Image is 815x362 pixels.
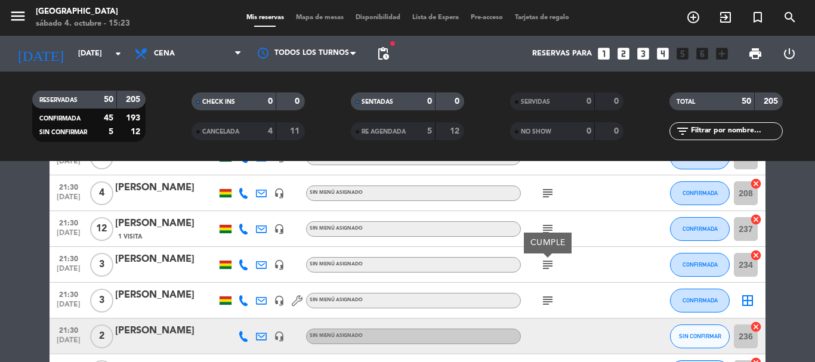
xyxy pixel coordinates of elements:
span: 1 Visita [118,232,142,242]
strong: 45 [104,114,113,122]
span: CONFIRMADA [683,261,718,268]
i: power_settings_new [782,47,797,61]
strong: 50 [104,95,113,104]
i: headset_mic [274,331,285,342]
strong: 205 [764,97,780,106]
i: looks_6 [694,46,710,61]
span: [DATE] [54,193,84,207]
span: RE AGENDADA [362,129,406,135]
div: [GEOGRAPHIC_DATA] [36,6,130,18]
strong: 0 [586,127,591,135]
strong: 12 [450,127,462,135]
i: headset_mic [274,259,285,270]
strong: 5 [109,128,113,136]
div: [PERSON_NAME] [115,216,217,231]
strong: 12 [131,128,143,136]
span: 12 [90,217,113,241]
i: add_circle_outline [686,10,700,24]
i: cancel [750,321,762,333]
span: Sin menú asignado [310,226,363,231]
span: 2 [90,324,113,348]
i: looks_two [616,46,631,61]
span: Mis reservas [240,14,290,21]
span: 3 [90,289,113,313]
span: 21:30 [54,287,84,301]
i: subject [541,222,555,236]
strong: 11 [290,127,302,135]
i: cancel [750,214,762,225]
i: looks_3 [635,46,651,61]
span: NO SHOW [521,129,551,135]
div: LOG OUT [772,36,806,72]
span: SENTADAS [362,99,393,105]
strong: 5 [427,127,432,135]
span: Reservas para [532,49,592,58]
span: SERVIDAS [521,99,550,105]
span: [DATE] [54,301,84,314]
i: exit_to_app [718,10,733,24]
i: [DATE] [9,41,72,67]
span: Mapa de mesas [290,14,350,21]
i: menu [9,7,27,25]
span: [DATE] [54,265,84,279]
i: subject [541,293,555,308]
span: 21:30 [54,180,84,193]
span: Pre-acceso [465,14,509,21]
strong: 0 [614,127,621,135]
button: CONFIRMADA [670,253,730,277]
i: looks_one [596,46,612,61]
i: turned_in_not [751,10,765,24]
i: filter_list [675,124,690,138]
strong: 4 [268,127,273,135]
span: Tarjetas de regalo [509,14,575,21]
span: 4 [90,181,113,205]
strong: 50 [742,97,751,106]
span: SIN CONFIRMAR [679,333,721,339]
strong: 205 [126,95,143,104]
i: arrow_drop_down [111,47,125,61]
span: CONFIRMADA [683,225,718,232]
button: CONFIRMADA [670,289,730,313]
span: Cena [154,49,175,58]
i: subject [541,258,555,272]
strong: 0 [614,97,621,106]
span: Sin menú asignado [310,262,363,267]
button: menu [9,7,27,29]
span: 21:30 [54,323,84,336]
span: 21:30 [54,251,84,265]
i: border_all [740,293,755,308]
strong: 0 [427,97,432,106]
input: Filtrar por nombre... [690,125,782,138]
strong: 0 [295,97,302,106]
button: CONFIRMADA [670,181,730,205]
span: [DATE] [54,336,84,350]
span: Sin menú asignado [310,298,363,302]
span: Sin menú asignado [310,333,363,338]
div: [PERSON_NAME] [115,323,217,339]
span: CANCELADA [202,129,239,135]
i: looks_5 [675,46,690,61]
div: [PERSON_NAME] [115,252,217,267]
i: headset_mic [274,224,285,234]
span: CHECK INS [202,99,235,105]
button: SIN CONFIRMAR [670,324,730,348]
strong: 0 [586,97,591,106]
span: print [748,47,762,61]
i: add_box [714,46,730,61]
button: CONFIRMADA [670,217,730,241]
span: 3 [90,253,113,277]
span: RESERVADAS [39,97,78,103]
i: headset_mic [274,188,285,199]
span: CONFIRMADA [683,297,718,304]
span: Lista de Espera [406,14,465,21]
i: search [783,10,797,24]
span: fiber_manual_record [389,40,396,47]
i: cancel [750,178,762,190]
i: headset_mic [274,295,285,306]
strong: 0 [268,97,273,106]
div: [PERSON_NAME] [115,287,217,303]
strong: 0 [455,97,462,106]
span: Sin menú asignado [310,190,363,195]
span: CONFIRMADA [683,190,718,196]
span: CONFIRMADA [39,116,81,122]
